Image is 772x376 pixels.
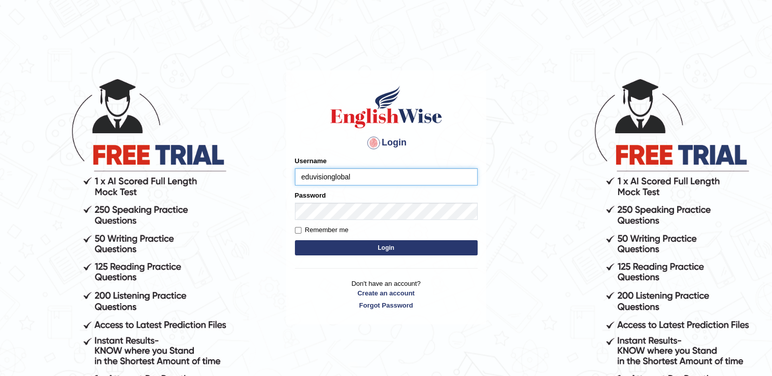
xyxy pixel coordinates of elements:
img: Logo of English Wise sign in for intelligent practice with AI [328,84,444,130]
a: Forgot Password [295,300,478,310]
label: Username [295,156,327,166]
button: Login [295,240,478,255]
p: Don't have an account? [295,279,478,310]
label: Password [295,191,326,200]
a: Create an account [295,288,478,298]
h4: Login [295,135,478,151]
input: Remember me [295,227,301,234]
label: Remember me [295,225,349,235]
